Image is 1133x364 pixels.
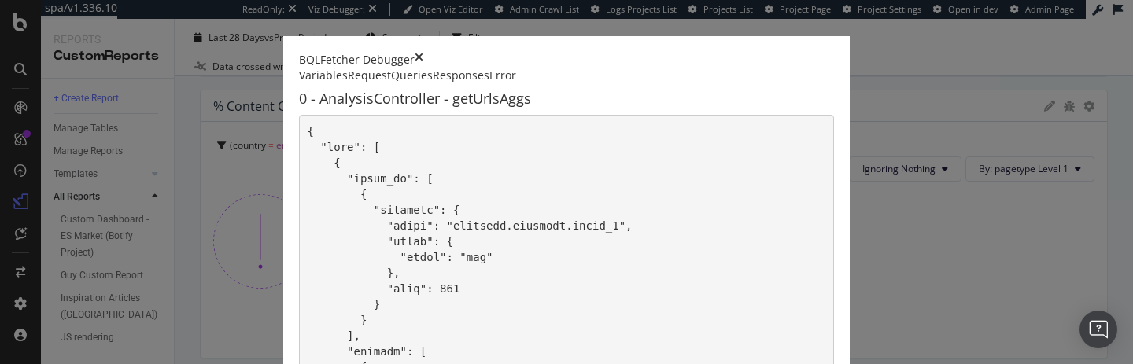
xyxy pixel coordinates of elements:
h4: 0 - AnalysisController - getUrlsAggs [299,91,834,107]
div: BQLFetcher Debugger [299,52,415,68]
div: Responses [433,68,489,83]
div: Queries [391,68,433,83]
div: Error [489,68,516,83]
div: Request [348,68,391,83]
div: Variables [299,68,348,83]
div: Open Intercom Messenger [1079,311,1117,348]
div: times [415,52,423,68]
